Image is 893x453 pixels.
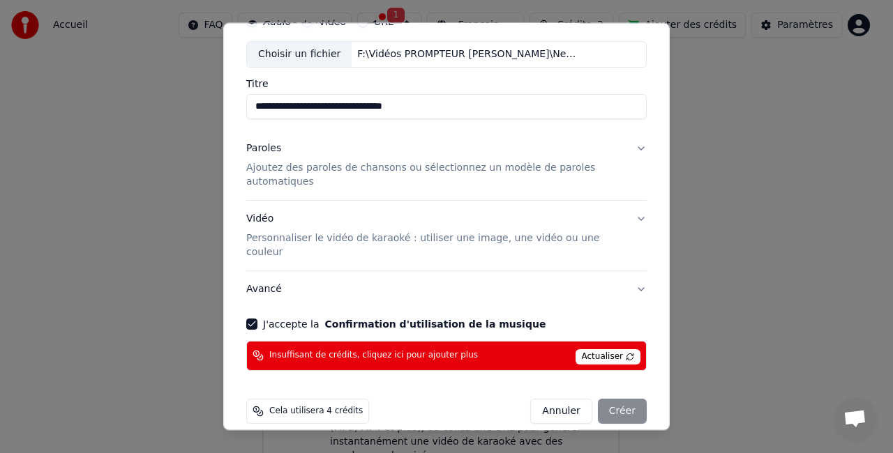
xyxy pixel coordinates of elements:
span: Actualiser [576,349,641,364]
span: Cela utilisera 4 crédits [269,406,363,417]
p: Ajoutez des paroles de chansons ou sélectionnez un modèle de paroles automatiques [246,161,624,189]
label: Vidéo [319,17,346,27]
label: Audio [263,17,291,27]
p: Personnaliser le vidéo de karaoké : utiliser une image, une vidéo ou une couleur [246,231,624,259]
button: VidéoPersonnaliser le vidéo de karaoké : utiliser une image, une vidéo ou une couleur [246,201,647,270]
div: F:\Vidéos PROMPTEUR [PERSON_NAME]\New songs\NEW ENGLISH ALBUM\ALBUM 1 THE BEAUTIFUL SOUL YOU'VE C... [352,48,589,62]
div: Paroles [246,141,281,155]
button: Avancé [246,271,647,307]
div: Vidéo [246,212,624,259]
label: J'accepte la [263,319,546,329]
button: ParolesAjoutez des paroles de chansons ou sélectionnez un modèle de paroles automatiques [246,130,647,200]
span: Insuffisant de crédits, cliquez ici pour ajouter plus [269,351,478,362]
label: URL [374,17,393,27]
button: J'accepte la [324,319,546,329]
div: Choisir un fichier [247,43,352,68]
button: Annuler [530,399,592,424]
label: Titre [246,79,647,89]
